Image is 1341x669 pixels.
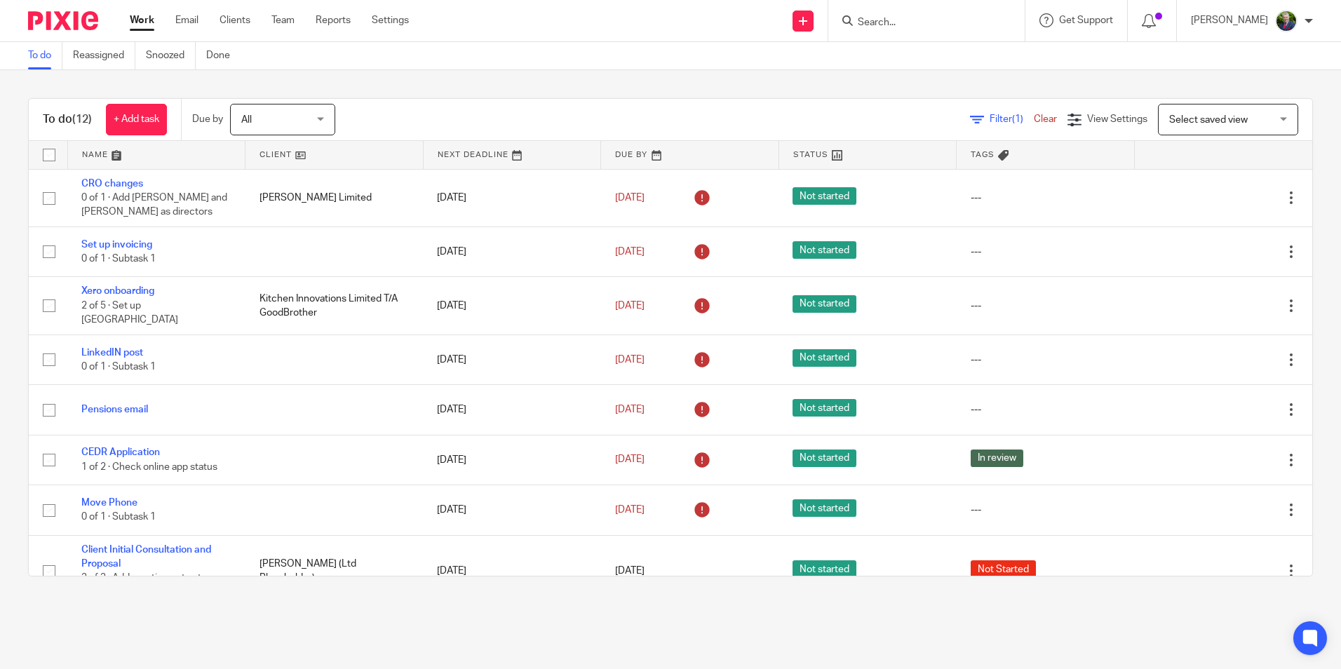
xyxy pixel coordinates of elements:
[971,560,1036,578] span: Not Started
[372,13,409,27] a: Settings
[793,399,856,417] span: Not started
[81,286,154,296] a: Xero onboarding
[1059,15,1113,25] span: Get Support
[615,301,645,311] span: [DATE]
[793,295,856,313] span: Not started
[146,42,196,69] a: Snoozed
[615,405,645,414] span: [DATE]
[72,114,92,125] span: (12)
[81,462,217,472] span: 1 of 2 · Check online app status
[81,498,137,508] a: Move Phone
[615,505,645,515] span: [DATE]
[43,112,92,127] h1: To do
[423,334,601,384] td: [DATE]
[192,112,223,126] p: Due by
[81,362,156,372] span: 0 of 1 · Subtask 1
[971,299,1121,313] div: ---
[793,349,856,367] span: Not started
[245,535,424,607] td: [PERSON_NAME] (Ltd Placeholder)
[1275,10,1298,32] img: download.png
[81,179,143,189] a: CRO changes
[206,42,241,69] a: Done
[28,11,98,30] img: Pixie
[81,301,178,325] span: 2 of 5 · Set up [GEOGRAPHIC_DATA]
[1169,115,1248,125] span: Select saved view
[793,241,856,259] span: Not started
[615,455,645,465] span: [DATE]
[423,169,601,227] td: [DATE]
[245,169,424,227] td: [PERSON_NAME] Limited
[615,247,645,257] span: [DATE]
[423,535,601,607] td: [DATE]
[423,385,601,435] td: [DATE]
[130,13,154,27] a: Work
[1087,114,1147,124] span: View Settings
[81,193,227,217] span: 0 of 1 · Add [PERSON_NAME] and [PERSON_NAME] as directors
[971,151,995,158] span: Tags
[793,560,856,578] span: Not started
[316,13,351,27] a: Reports
[615,193,645,203] span: [DATE]
[990,114,1034,124] span: Filter
[793,499,856,517] span: Not started
[271,13,295,27] a: Team
[81,545,211,569] a: Client Initial Consultation and Proposal
[971,403,1121,417] div: ---
[81,405,148,414] a: Pensions email
[423,485,601,535] td: [DATE]
[971,503,1121,517] div: ---
[81,573,207,597] span: 3 of 3 · Add meeting notes to [PERSON_NAME]
[220,13,250,27] a: Clients
[245,277,424,334] td: Kitchen Innovations Limited T/A GoodBrother
[971,450,1023,467] span: In review
[1034,114,1057,124] a: Clear
[28,42,62,69] a: To do
[423,277,601,334] td: [DATE]
[615,355,645,365] span: [DATE]
[856,17,983,29] input: Search
[81,447,160,457] a: CEDR Application
[73,42,135,69] a: Reassigned
[175,13,198,27] a: Email
[793,450,856,467] span: Not started
[81,512,156,522] span: 0 of 1 · Subtask 1
[81,348,143,358] a: LinkedIN post
[106,104,167,135] a: + Add task
[615,566,645,576] span: [DATE]
[971,353,1121,367] div: ---
[423,435,601,485] td: [DATE]
[241,115,252,125] span: All
[423,227,601,276] td: [DATE]
[1012,114,1023,124] span: (1)
[793,187,856,205] span: Not started
[971,245,1121,259] div: ---
[971,191,1121,205] div: ---
[1191,13,1268,27] p: [PERSON_NAME]
[81,254,156,264] span: 0 of 1 · Subtask 1
[81,240,152,250] a: Set up invoicing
